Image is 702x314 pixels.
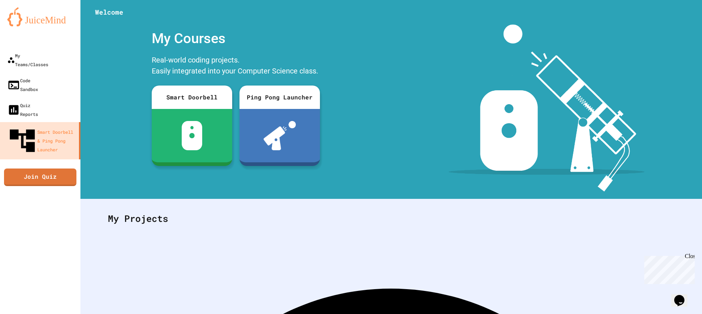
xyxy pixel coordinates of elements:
div: My Teams/Classes [7,51,48,69]
div: Quiz Reports [7,101,38,118]
iframe: chat widget [671,285,695,307]
div: Chat with us now!Close [3,3,50,46]
div: Ping Pong Launcher [239,86,320,109]
img: banner-image-my-projects.png [449,24,645,192]
iframe: chat widget [641,253,695,284]
div: Smart Doorbell & Ping Pong Launcher [7,126,76,156]
img: sdb-white.svg [182,121,203,150]
img: ppl-with-ball.png [264,121,296,150]
div: My Courses [148,24,324,53]
div: Smart Doorbell [152,86,232,109]
img: logo-orange.svg [7,7,73,26]
div: My Projects [101,204,682,233]
div: Code Sandbox [7,76,38,94]
a: Join Quiz [4,169,76,186]
div: Real-world coding projects. Easily integrated into your Computer Science class. [148,53,324,80]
